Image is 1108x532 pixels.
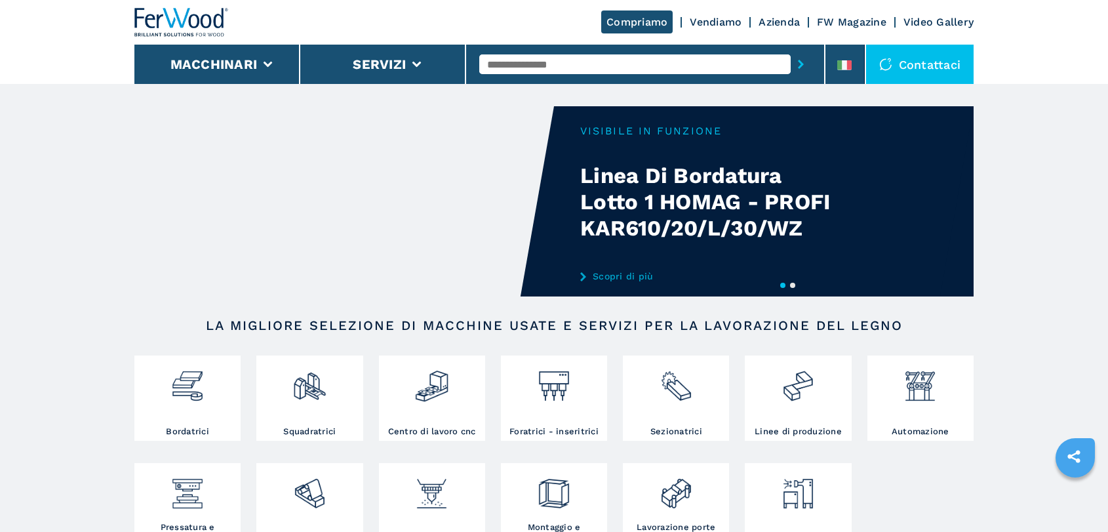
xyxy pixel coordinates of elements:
img: linee_di_produzione_2.png [781,359,816,403]
h2: LA MIGLIORE SELEZIONE DI MACCHINE USATE E SERVIZI PER LA LAVORAZIONE DEL LEGNO [176,317,932,333]
h3: Linee di produzione [755,426,842,438]
h3: Centro di lavoro cnc [388,426,476,438]
a: Squadratrici [256,356,363,441]
button: 2 [790,283,795,288]
video: Your browser does not support the video tag. [134,106,554,297]
a: Bordatrici [134,356,241,441]
a: Linee di produzione [745,356,851,441]
img: lavorazione_porte_finestre_2.png [659,466,694,511]
a: Centro di lavoro cnc [379,356,485,441]
a: Scopri di più [580,271,837,281]
a: Vendiamo [690,16,742,28]
img: bordatrici_1.png [170,359,205,403]
h3: Bordatrici [166,426,209,438]
iframe: Chat [1052,473,1098,522]
img: centro_di_lavoro_cnc_2.png [414,359,449,403]
img: squadratrici_2.png [292,359,327,403]
h3: Foratrici - inseritrici [509,426,599,438]
button: Macchinari [170,56,258,72]
a: Compriamo [601,10,673,33]
img: levigatrici_2.png [292,466,327,511]
a: Automazione [867,356,974,441]
a: Sezionatrici [623,356,729,441]
img: Ferwood [134,8,229,37]
h3: Automazione [892,426,949,438]
a: sharethis [1058,440,1090,473]
button: Servizi [353,56,406,72]
img: sezionatrici_2.png [659,359,694,403]
button: 1 [780,283,785,288]
img: pressa-strettoia.png [170,466,205,511]
img: Contattaci [879,58,892,71]
h3: Sezionatrici [650,426,702,438]
img: automazione.png [903,359,938,403]
h3: Squadratrici [283,426,336,438]
div: Contattaci [866,45,974,84]
a: FW Magazine [817,16,886,28]
img: verniciatura_1.png [414,466,449,511]
a: Video Gallery [903,16,974,28]
a: Foratrici - inseritrici [501,356,607,441]
a: Azienda [759,16,800,28]
img: aspirazione_1.png [781,466,816,511]
img: montaggio_imballaggio_2.png [536,466,571,511]
img: foratrici_inseritrici_2.png [536,359,571,403]
button: submit-button [791,49,811,79]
